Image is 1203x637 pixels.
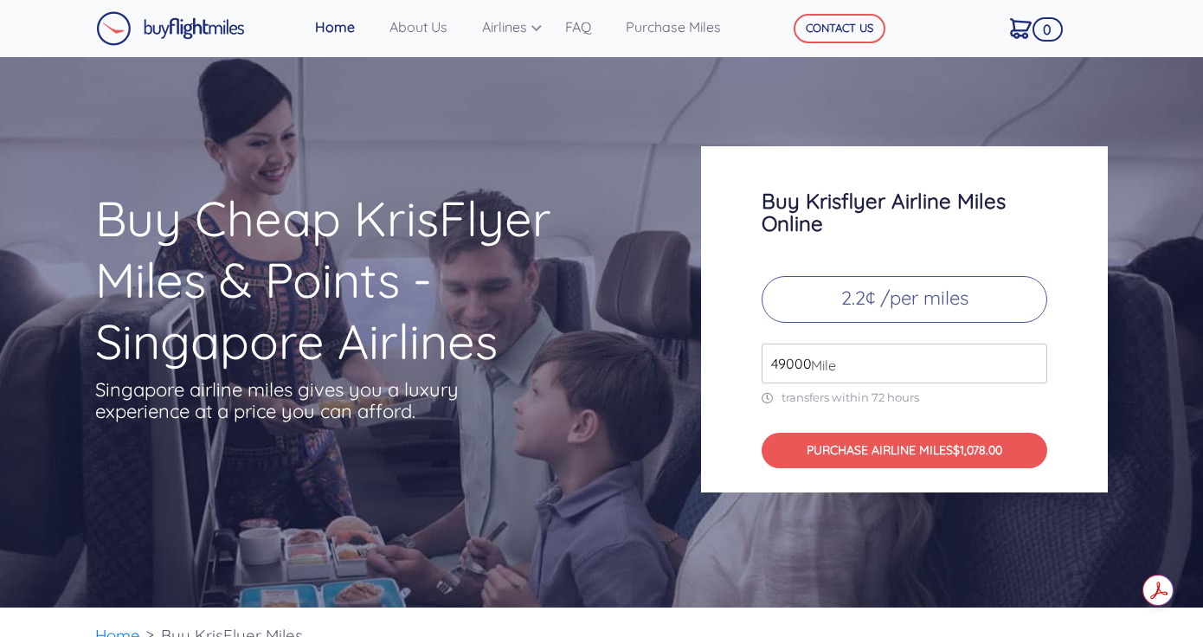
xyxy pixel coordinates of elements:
[1003,10,1056,46] a: 0
[762,390,1047,405] p: transfers within 72 hours
[95,379,485,422] p: Singapore airline miles gives you a luxury experience at a price you can afford.
[96,7,245,50] a: Buy Flight Miles Logo
[475,10,558,44] a: Airlines
[953,442,1002,458] span: $1,078.00
[558,10,619,44] a: FAQ
[619,10,749,44] a: Purchase Miles
[762,190,1047,235] h3: Buy Krisflyer Airline Miles Online
[762,276,1047,323] p: 2.2¢ /per miles
[383,10,475,44] a: About Us
[1033,17,1063,42] span: 0
[762,433,1047,468] button: PURCHASE AIRLINE MILES$1,078.00
[802,355,836,376] span: Mile
[308,10,383,44] a: Home
[96,11,245,46] img: Buy Flight Miles Logo
[1010,18,1032,39] img: Cart
[794,14,885,43] button: CONTACT US
[95,188,634,372] h1: Buy Cheap KrisFlyer Miles & Points - Singapore Airlines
